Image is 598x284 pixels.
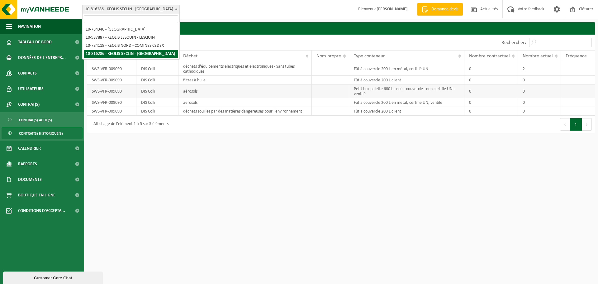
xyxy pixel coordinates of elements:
span: Utilisateurs [18,81,44,97]
span: Type conteneur [354,54,385,59]
span: Nombre contractuel [469,54,510,59]
button: Next [582,118,592,131]
a: Contrat(s) historique(s) [2,127,83,139]
span: 10-816286 - KEOLIS SECLIN - SECLIN [82,5,180,14]
td: SWS-VFR-009090 [87,62,136,76]
td: SWS-VFR-009090 [87,76,136,84]
td: 0 [518,107,561,116]
td: DIS Colli [136,84,179,98]
div: Affichage de l'élément 1 à 5 sur 5 éléments [90,119,168,130]
li: 10-784346 - [GEOGRAPHIC_DATA] [84,26,178,34]
span: Tableau de bord [18,34,52,50]
td: SWS-VFR-009090 [87,98,136,107]
td: Fût à couvercle 200 L en métal, certifié UN [349,62,465,76]
td: SWS-VFR-009090 [87,84,136,98]
span: Nom propre [316,54,341,59]
span: Contacts [18,65,37,81]
td: 0 [518,84,561,98]
td: déchets d'équipements électriques et électroniques - Sans tubes cathodiques [178,62,311,76]
td: 0 [464,98,518,107]
td: DIS Colli [136,62,179,76]
span: Boutique en ligne [18,187,55,203]
span: Rapports [18,156,37,172]
span: Contrat(s) [18,97,40,112]
li: 10-987887 - KEOLIS LESQUIN - LESQUIN [84,34,178,42]
span: Demande devis [430,6,460,12]
button: Previous [560,118,570,131]
td: aérosols [178,84,311,98]
a: Contrat(s) actif(s) [2,114,83,126]
td: DIS Colli [136,107,179,116]
span: Fréquence [566,54,587,59]
td: Fût à couvercle 200 L client [349,107,465,116]
td: 2 [518,62,561,76]
td: déchets souillés par des matières dangereuses pour l'environnement [178,107,311,116]
button: 1 [570,118,582,131]
td: aérosols [178,98,311,107]
li: 10-816286 - KEOLIS SECLIN - [GEOGRAPHIC_DATA] [84,50,178,58]
td: SWS-VFR-009090 [87,107,136,116]
h2: Contrat(s) [87,22,595,34]
td: 0 [464,76,518,84]
span: Déchet [183,54,197,59]
li: 10-784118 - KEOLIS NORD - COMINES CEDEX [84,42,178,50]
span: Documents [18,172,42,187]
span: Calendrier [18,141,41,156]
span: Contrat(s) actif(s) [19,114,52,126]
a: Demande devis [417,3,463,16]
span: Nombre actuel [523,54,553,59]
span: Contrat(s) historique(s) [19,128,63,139]
span: Données de l'entrepr... [18,50,66,65]
td: 0 [464,84,518,98]
td: DIS Colli [136,98,179,107]
td: 0 [518,98,561,107]
td: Fût à couvercle 200 L client [349,76,465,84]
span: 10-816286 - KEOLIS SECLIN - SECLIN [83,5,179,14]
td: Petit box palette 680 L - noir - couvercle - non certifié UN - ventilé [349,84,465,98]
td: 0 [518,76,561,84]
iframe: chat widget [3,270,104,284]
td: 0 [464,107,518,116]
td: Fût à couvercle 200 L en métal, certifié UN, ventilé [349,98,465,107]
td: filtres à huile [178,76,311,84]
td: 0 [464,62,518,76]
td: DIS Colli [136,76,179,84]
strong: [PERSON_NAME] [377,7,408,12]
span: Conditions d'accepta... [18,203,65,219]
label: Rechercher: [501,40,526,45]
span: Navigation [18,19,41,34]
